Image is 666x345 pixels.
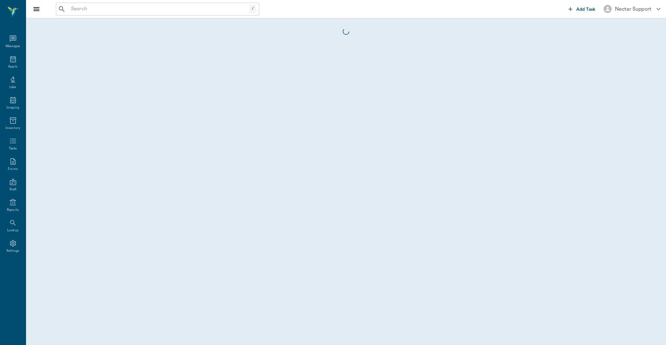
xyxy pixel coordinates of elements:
input: Search [68,5,249,14]
button: Nectar Support [598,3,666,15]
div: Nectar Support [615,5,651,13]
div: / [249,5,256,13]
button: Close drawer [30,3,43,16]
div: Messages [6,44,20,49]
button: Add Task [566,3,598,15]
